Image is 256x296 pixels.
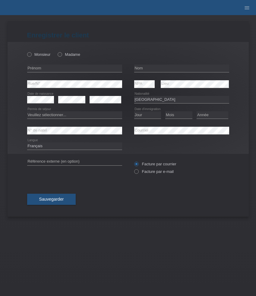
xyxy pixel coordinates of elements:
label: Facture par e-mail [134,169,174,174]
a: menu [241,6,253,9]
i: menu [244,5,250,11]
h1: Enregistrer le client [27,31,229,39]
label: Monsieur [27,52,51,57]
label: Madame [58,52,80,57]
label: Facture par courrier [134,162,176,166]
input: Madame [58,52,62,56]
input: Facture par courrier [134,162,138,169]
input: Monsieur [27,52,31,56]
input: Facture par e-mail [134,169,138,177]
span: Sauvegarder [39,197,64,202]
button: Sauvegarder [27,194,76,205]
